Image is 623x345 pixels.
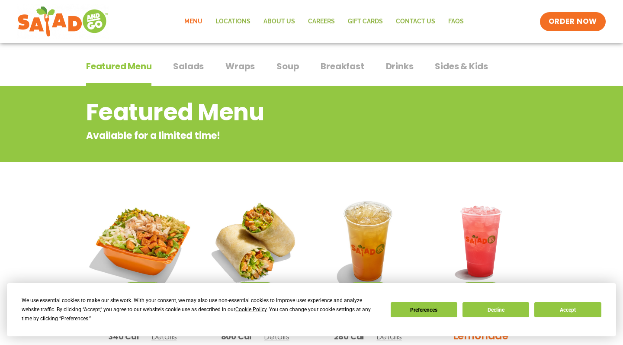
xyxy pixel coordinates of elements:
div: Cookie Consent Prompt [7,283,616,336]
a: GIFT CARDS [341,12,389,32]
a: Locations [209,12,257,32]
div: We use essential cookies to make our site work. With your consent, we may also use non-essential ... [22,296,380,323]
span: Featured Menu [86,60,151,73]
a: Careers [302,12,341,32]
span: Seasonal [350,282,385,291]
div: Tabbed content [86,57,537,86]
span: Seasonal [238,282,273,291]
span: Soup [276,60,299,73]
a: ORDER NOW [540,12,606,31]
a: Contact Us [389,12,442,32]
span: Details [264,331,289,342]
span: Details [151,331,177,342]
button: Accept [534,302,601,317]
img: Product photo for Southwest Harvest Salad [84,183,201,300]
span: Cookie Policy [235,306,267,313]
span: Sides & Kids [435,60,488,73]
img: Product photo for Southwest Harvest Wrap [206,191,305,291]
button: Preferences [391,302,457,317]
a: FAQs [442,12,470,32]
span: 280 Cal [334,331,364,342]
nav: Menu [178,12,470,32]
button: Decline [462,302,529,317]
img: Product photo for Blackberry Bramble Lemonade [431,191,531,291]
span: Preferences [61,316,88,322]
span: 800 Cal [221,331,252,342]
h2: Featured Menu [86,95,467,130]
span: Wraps [225,60,255,73]
span: Details [376,331,402,342]
a: Menu [178,12,209,32]
a: About Us [257,12,302,32]
span: Breakfast [321,60,364,73]
span: ORDER NOW [549,16,597,27]
p: Available for a limited time! [86,129,467,143]
span: Seasonal [125,282,160,291]
span: Seasonal [463,282,498,291]
span: Drinks [386,60,414,73]
span: Salads [173,60,204,73]
img: new-SAG-logo-768×292 [17,4,109,39]
img: Product photo for Apple Cider Lemonade [318,191,418,291]
span: 340 Cal [108,331,139,342]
